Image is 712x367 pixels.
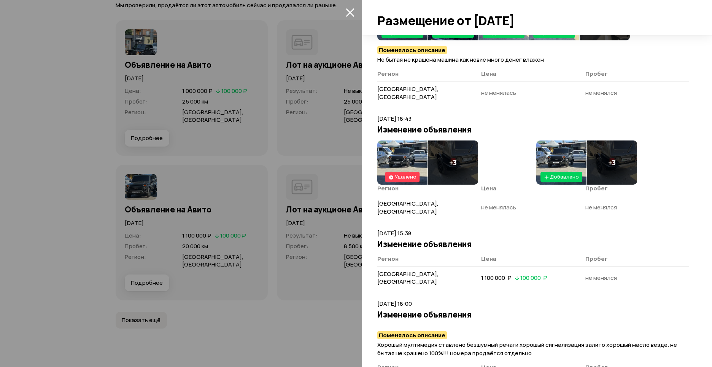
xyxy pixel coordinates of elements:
[377,239,689,249] h3: Изменение объявления
[377,140,428,185] img: 1.SK55-raMEmvN2eyFyPNMpFbC5AX2aIMn_GzXcKtq33D7aINy92HSc6483nz3OtNwq2nTIc8.Dw23Hs7EcSxkb8jF7omkAcv...
[585,203,617,211] span: не менялся
[377,184,399,192] span: Регион
[377,341,677,357] span: Хорошый мултимедия ставлено безшумный речаги хорошый сигнализация залито хорошый масло везде. не ...
[377,270,439,286] span: [GEOGRAPHIC_DATA], [GEOGRAPHIC_DATA]
[585,255,608,263] span: Пробег
[481,274,512,282] span: 1 100 000 ₽
[377,310,689,319] h3: Изменение объявления
[377,115,689,123] p: [DATE] 18:43
[520,274,547,282] span: 100 000 ₽
[550,173,579,180] span: Добавлено
[481,184,496,192] span: Цена
[449,158,457,167] h4: + 3
[377,70,399,78] span: Регион
[585,70,608,78] span: Пробег
[377,124,689,134] h3: Изменение объявления
[536,140,586,185] img: 1.7c3YQLaMtwhsY0nmaQOnjPxGQWZX0iJHVoVyRA3Re0da0HRFV4J2FluAcB4M2yUSX9F0Em4.qCCwADpfjakvyCCTmDmFMys...
[377,85,439,101] span: [GEOGRAPHIC_DATA], [GEOGRAPHIC_DATA]
[377,46,447,54] mark: Поменялось описание
[481,89,516,97] span: не менялась
[481,203,516,211] span: не менялась
[585,89,617,97] span: не менялся
[344,6,356,18] button: закрыть
[481,70,496,78] span: Цена
[377,229,689,238] p: [DATE] 15:38
[481,255,496,263] span: Цена
[377,199,439,215] span: [GEOGRAPHIC_DATA], [GEOGRAPHIC_DATA]
[377,255,399,263] span: Регион
[395,173,416,180] span: Удалено
[377,300,689,308] p: [DATE] 18:00
[377,56,544,64] span: Не бытая не крашена машина как новие много денег влажен
[585,274,617,282] span: не менялся
[608,158,616,167] h4: + 3
[585,184,608,192] span: Пробег
[377,331,447,339] mark: Поменялось описание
